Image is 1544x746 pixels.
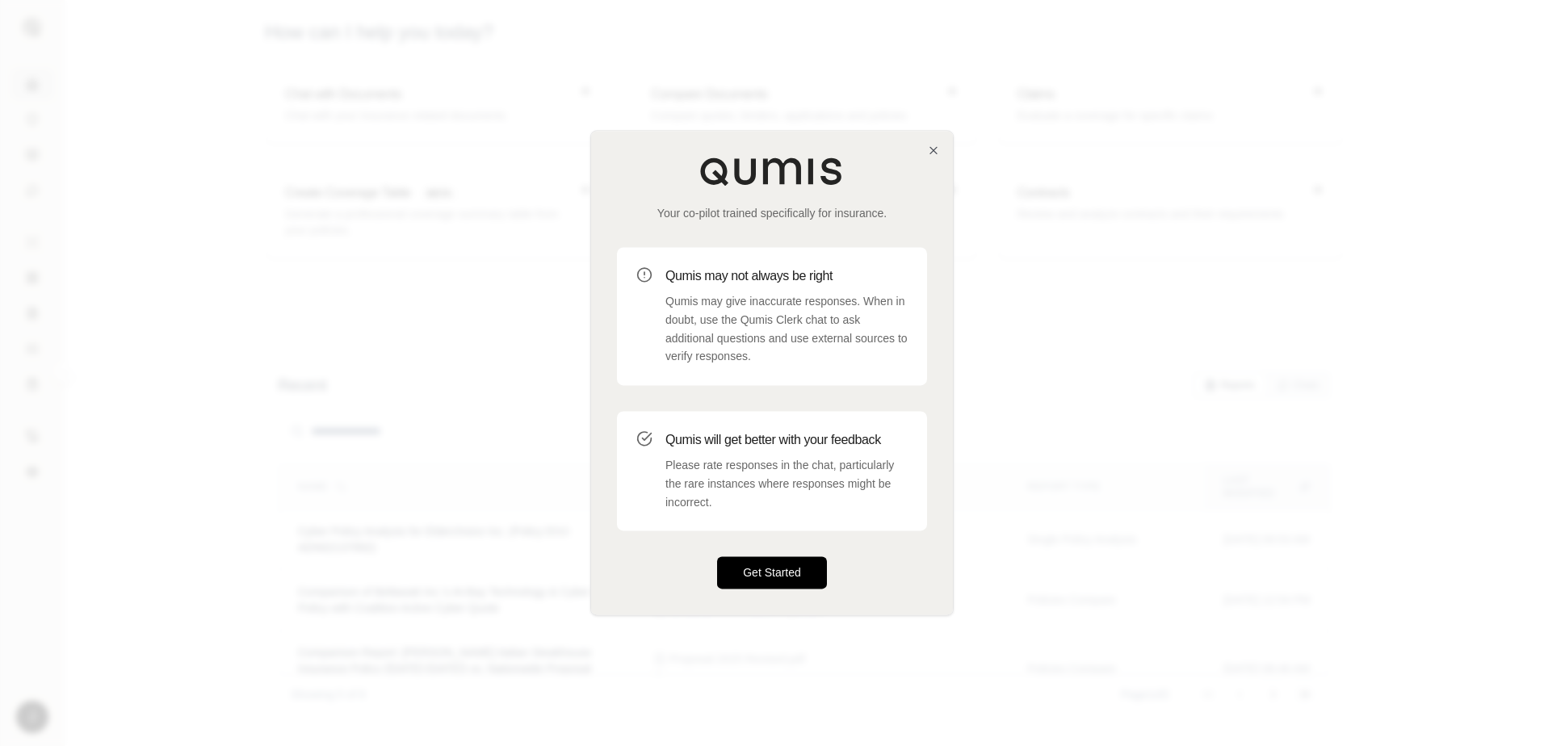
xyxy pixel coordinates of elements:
[699,157,845,186] img: Qumis Logo
[665,292,908,366] p: Qumis may give inaccurate responses. When in doubt, use the Qumis Clerk chat to ask additional qu...
[665,456,908,511] p: Please rate responses in the chat, particularly the rare instances where responses might be incor...
[665,430,908,450] h3: Qumis will get better with your feedback
[617,205,927,221] p: Your co-pilot trained specifically for insurance.
[717,557,827,589] button: Get Started
[665,266,908,286] h3: Qumis may not always be right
